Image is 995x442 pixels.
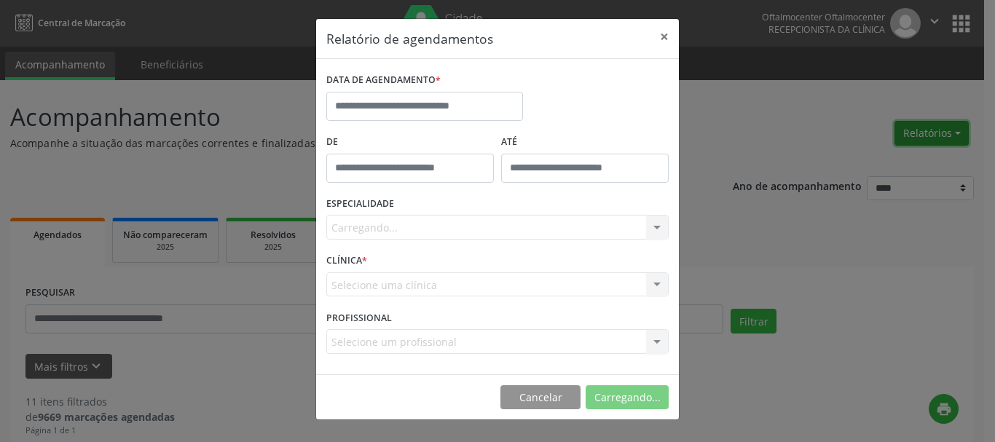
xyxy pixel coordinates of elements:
h5: Relatório de agendamentos [326,29,493,48]
button: Carregando... [586,385,669,410]
button: Cancelar [500,385,581,410]
label: ESPECIALIDADE [326,193,394,216]
label: CLÍNICA [326,250,367,272]
label: DATA DE AGENDAMENTO [326,69,441,92]
label: ATÉ [501,131,669,154]
label: De [326,131,494,154]
label: PROFISSIONAL [326,307,392,329]
button: Close [650,19,679,55]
